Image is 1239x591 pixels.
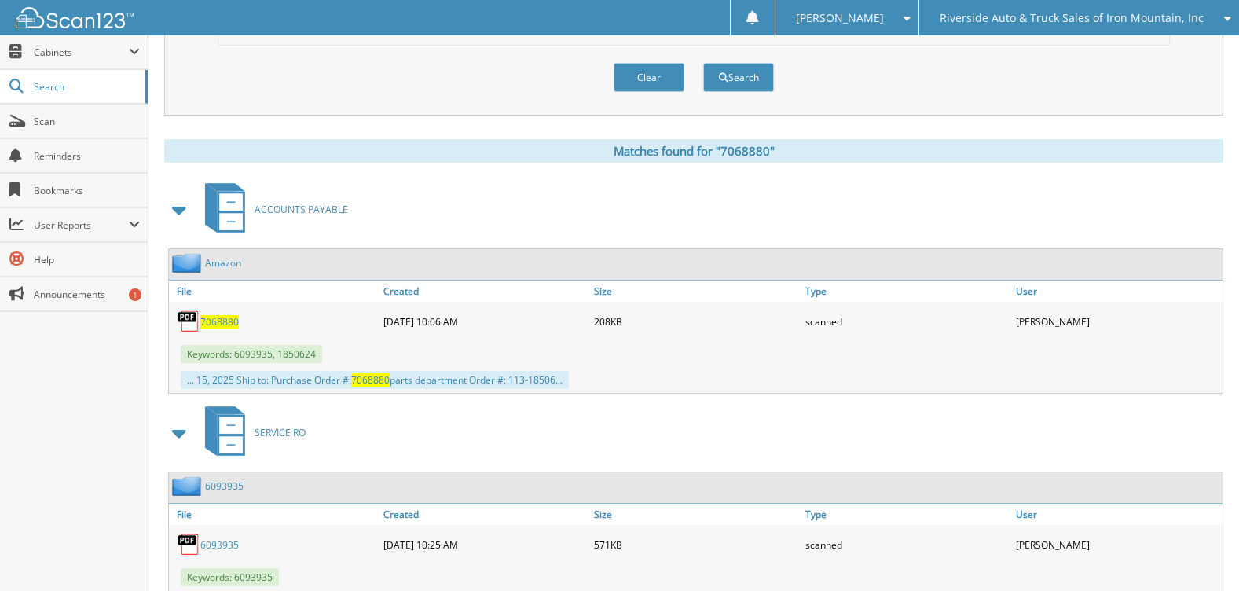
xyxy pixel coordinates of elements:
span: User Reports [34,218,129,232]
span: Search [34,80,137,94]
span: Reminders [34,149,140,163]
a: User [1012,281,1223,302]
img: folder2.png [172,253,205,273]
div: [PERSON_NAME] [1012,306,1223,337]
div: [DATE] 10:06 AM [379,306,590,337]
div: 571KB [590,529,801,560]
span: Keywords: 6093935, 1850624 [181,345,322,363]
span: Riverside Auto & Truck Sales of Iron Mountain, Inc [940,13,1204,23]
a: 6093935 [205,479,244,493]
img: scan123-logo-white.svg [16,7,134,28]
button: Clear [614,63,684,92]
div: Matches found for "7068880" [164,139,1223,163]
div: 1 [129,288,141,301]
span: Announcements [34,288,140,301]
a: Created [379,504,590,525]
span: [PERSON_NAME] [796,13,884,23]
a: Type [801,504,1012,525]
iframe: Chat Widget [1160,516,1239,591]
span: SERVICE RO [255,426,306,439]
a: 6093935 [200,538,239,552]
div: 208KB [590,306,801,337]
a: File [169,281,379,302]
img: PDF.png [177,533,200,556]
a: File [169,504,379,525]
span: Bookmarks [34,184,140,197]
div: scanned [801,529,1012,560]
a: Type [801,281,1012,302]
div: ... 15, 2025 Ship to: Purchase Order #: parts department Order #: 113-18506... [181,371,569,389]
span: Cabinets [34,46,129,59]
span: 7068880 [351,373,390,387]
a: Size [590,504,801,525]
div: [PERSON_NAME] [1012,529,1223,560]
div: scanned [801,306,1012,337]
span: Keywords: 6093935 [181,568,279,586]
a: SERVICE RO [196,402,306,464]
img: folder2.png [172,476,205,496]
span: ACCOUNTS PAYABLE [255,203,348,216]
img: PDF.png [177,310,200,333]
a: Amazon [205,256,241,270]
a: Created [379,281,590,302]
button: Search [703,63,774,92]
a: Size [590,281,801,302]
a: ACCOUNTS PAYABLE [196,178,348,240]
a: 7068880 [200,315,239,329]
span: Scan [34,115,140,128]
span: Help [34,253,140,266]
a: User [1012,504,1223,525]
div: [DATE] 10:25 AM [379,529,590,560]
